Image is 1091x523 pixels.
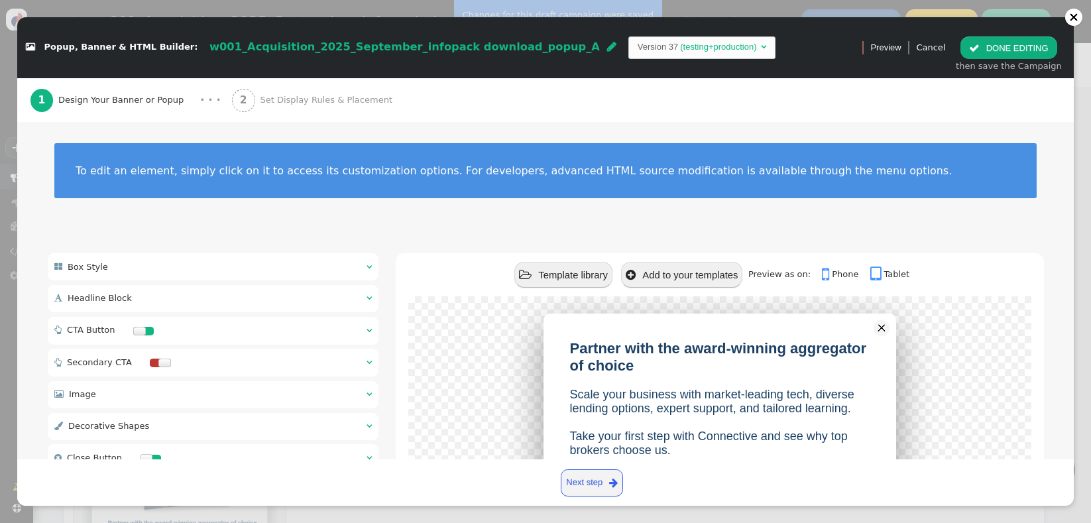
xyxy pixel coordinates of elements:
[969,43,980,53] span: 
[54,390,64,398] span: 
[607,41,616,52] span: 
[870,269,910,279] a: Tablet
[54,262,62,271] span: 
[54,294,62,302] span: 
[26,43,35,52] span: 
[870,266,884,283] span: 
[761,42,766,51] span: 
[822,266,832,283] span: 
[367,326,372,335] span: 
[960,36,1057,59] button: DONE EDITING
[561,469,624,496] a: Next step
[68,262,108,272] span: Box Style
[956,60,1062,73] div: then save the Campaign
[209,40,600,53] span: w001_Acquisition_2025_September_infopack download_popup_A
[30,78,232,122] a: 1 Design Your Banner or Popup · · ·
[870,41,901,54] span: Preview
[54,453,62,462] span: 
[609,475,618,491] span: 
[367,358,372,367] span: 
[748,269,819,279] span: Preview as on:
[822,269,867,279] a: Phone
[570,388,854,457] font: Scale your business with market-leading tech, diverse lending options, expert support, and tailor...
[367,453,372,462] span: 
[67,325,115,335] span: CTA Button
[638,40,678,54] td: Version 37
[621,262,743,288] button: Add to your templates
[260,93,397,107] span: Set Display Rules & Placement
[69,389,96,399] span: Image
[240,94,247,106] b: 2
[367,262,372,271] span: 
[519,269,532,281] span: 
[232,78,420,122] a: 2 Set Display Rules & Placement
[514,262,612,288] button: Template library
[200,92,221,109] div: · · ·
[54,358,62,367] span: 
[44,42,198,52] span: Popup, Banner & HTML Builder:
[67,357,132,367] span: Secondary CTA
[76,164,1015,177] div: To edit an element, simply click on it to access its customization options. For developers, advan...
[38,94,45,106] b: 1
[367,422,372,430] span: 
[54,422,63,430] span: 
[870,36,901,59] a: Preview
[58,93,189,107] span: Design Your Banner or Popup
[68,293,132,303] span: Headline Block
[367,390,372,398] span: 
[367,294,372,302] span: 
[916,42,945,52] a: Cancel
[570,340,866,374] font: Partner with the award-winning aggregator of choice
[54,325,62,334] span: 
[678,40,758,54] td: (testing+production)
[67,453,122,463] span: Close Button
[68,421,149,431] span: Decorative Shapes
[626,269,636,281] span: 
